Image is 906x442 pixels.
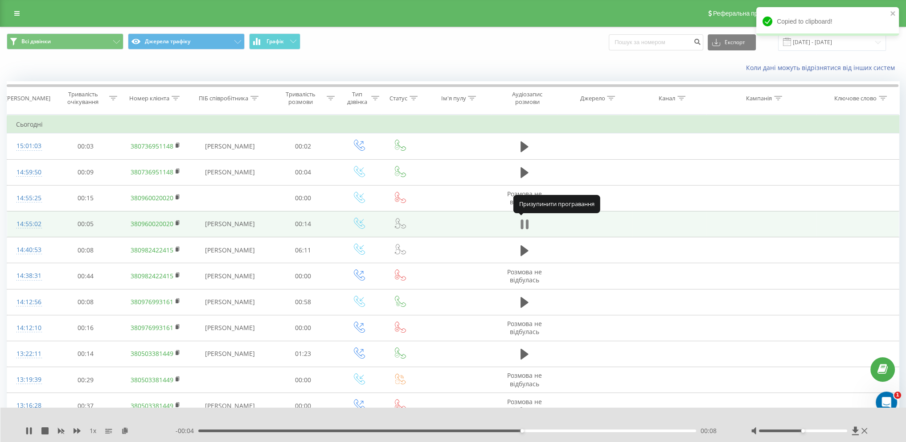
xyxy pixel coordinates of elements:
a: 380960020020 [131,219,173,228]
td: 00:00 [268,393,337,419]
div: 14:12:56 [16,293,42,311]
div: Статус [389,95,407,102]
div: 14:55:25 [16,190,42,207]
td: Сьогодні [7,116,899,133]
a: 380736951148 [131,168,173,176]
div: Канал [659,95,675,102]
td: [PERSON_NAME] [191,289,268,315]
td: [PERSON_NAME] [191,315,268,341]
div: 15:01:03 [16,137,42,155]
td: [PERSON_NAME] [191,237,268,263]
td: 00:14 [51,341,119,367]
td: [PERSON_NAME] [191,341,268,367]
div: Accessibility label [801,429,805,433]
input: Пошук за номером [609,34,703,50]
div: Copied to clipboard! [756,7,899,36]
td: 00:44 [51,263,119,289]
td: 00:00 [268,367,337,393]
td: 00:15 [51,185,119,211]
div: Ключове слово [834,95,877,102]
iframe: Intercom live chat [876,392,897,413]
td: 00:04 [268,159,337,185]
div: Кампанія [746,95,772,102]
div: 14:38:31 [16,267,42,285]
td: 00:00 [268,263,337,289]
a: 380503381449 [131,376,173,384]
span: Розмова не відбулась [507,268,542,284]
div: Тип дзвінка [345,91,369,106]
a: 380503381449 [131,349,173,358]
a: 380982422415 [131,246,173,254]
div: 13:22:11 [16,345,42,363]
td: [PERSON_NAME] [191,211,268,237]
span: 1 x [90,426,96,435]
td: 00:14 [268,211,337,237]
td: 00:08 [51,237,119,263]
span: Розмова не відбулась [507,371,542,388]
td: 01:23 [268,341,337,367]
a: Коли дані можуть відрізнятися вiд інших систем [746,63,899,72]
div: 14:40:53 [16,241,42,259]
button: Експорт [708,34,756,50]
td: 00:08 [51,289,119,315]
div: Тривалість розмови [277,91,324,106]
div: 14:55:02 [16,215,42,233]
td: [PERSON_NAME] [191,263,268,289]
a: 380976993161 [131,323,173,332]
span: 1 [894,392,901,399]
td: [PERSON_NAME] [191,133,268,159]
button: Всі дзвінки [7,33,123,50]
a: 380960020020 [131,194,173,202]
a: 380976993161 [131,297,173,306]
div: 13:16:28 [16,397,42,414]
td: 00:09 [51,159,119,185]
td: [PERSON_NAME] [191,393,268,419]
button: close [890,10,896,18]
span: - 00:04 [176,426,198,435]
a: 380736951148 [131,142,173,150]
div: 14:12:10 [16,319,42,337]
span: 00:08 [701,426,717,435]
a: 380503381449 [131,401,173,410]
span: Всі дзвінки [21,38,51,45]
div: Ім'я пулу [441,95,466,102]
td: 00:02 [268,133,337,159]
span: Розмова не відбулась [507,190,542,206]
div: Accessibility label [520,429,524,433]
td: 00:37 [51,393,119,419]
div: Номер клієнта [129,95,169,102]
div: Тривалість очікування [59,91,107,106]
span: Розмова не відбулась [507,397,542,414]
td: 00:00 [268,315,337,341]
span: Реферальна програма [713,10,779,17]
td: 06:11 [268,237,337,263]
td: 00:16 [51,315,119,341]
td: 00:00 [268,185,337,211]
td: 00:58 [268,289,337,315]
a: 380982422415 [131,272,173,280]
span: Графік [266,38,284,45]
div: Аудіозапис розмови [500,91,555,106]
div: Джерело [580,95,605,102]
div: 14:59:50 [16,164,42,181]
span: Розмова не відбулась [507,319,542,336]
div: [PERSON_NAME] [5,95,50,102]
td: 00:03 [51,133,119,159]
button: Графік [249,33,300,50]
div: 13:19:39 [16,371,42,388]
button: Джерела трафіку [128,33,245,50]
td: 00:29 [51,367,119,393]
div: Призупинити програвання [513,195,600,213]
td: [PERSON_NAME] [191,159,268,185]
td: 00:05 [51,211,119,237]
div: ПІБ співробітника [199,95,248,102]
